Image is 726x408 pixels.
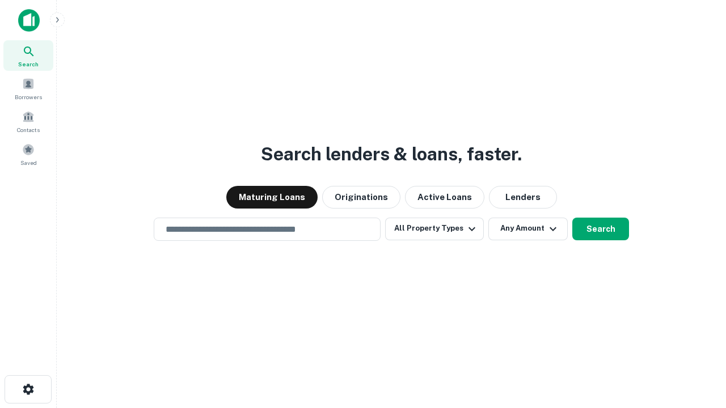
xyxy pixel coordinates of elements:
[18,59,39,69] span: Search
[488,218,568,240] button: Any Amount
[18,9,40,32] img: capitalize-icon.png
[20,158,37,167] span: Saved
[385,218,484,240] button: All Property Types
[3,40,53,71] a: Search
[3,73,53,104] a: Borrowers
[489,186,557,209] button: Lenders
[405,186,484,209] button: Active Loans
[15,92,42,101] span: Borrowers
[572,218,629,240] button: Search
[261,141,522,168] h3: Search lenders & loans, faster.
[3,139,53,169] a: Saved
[17,125,40,134] span: Contacts
[3,106,53,137] a: Contacts
[669,317,726,372] iframe: Chat Widget
[322,186,400,209] button: Originations
[226,186,318,209] button: Maturing Loans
